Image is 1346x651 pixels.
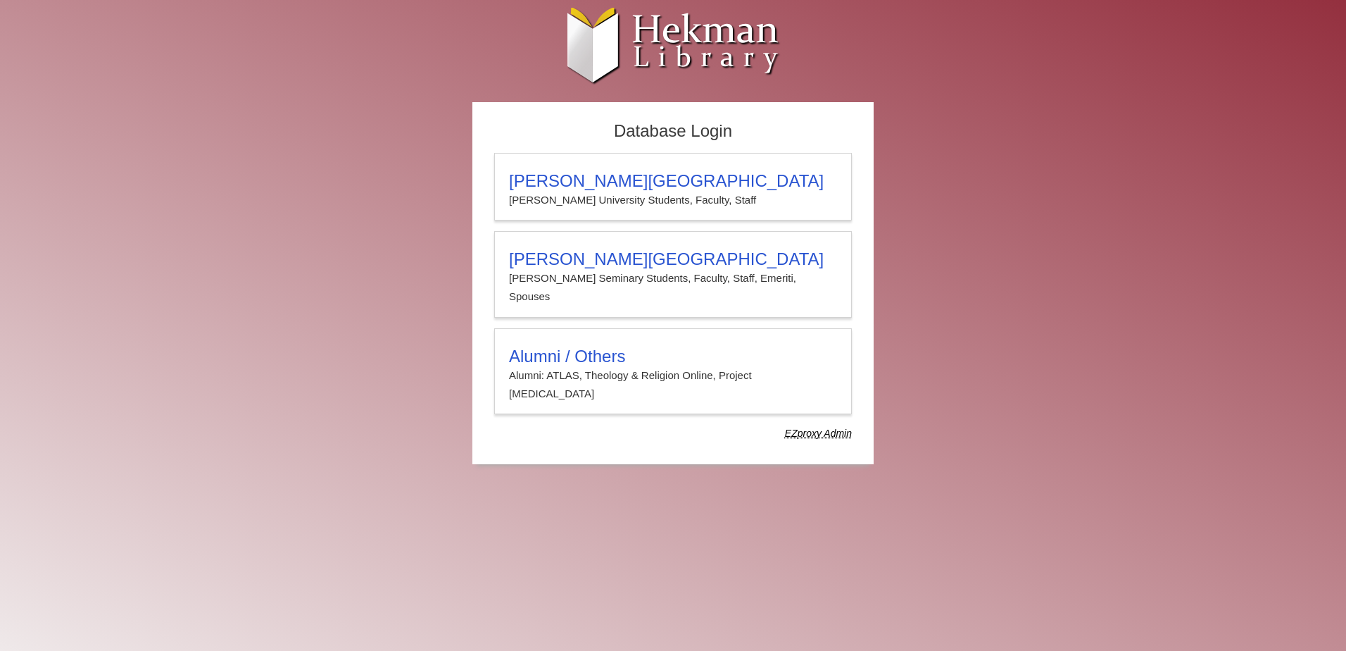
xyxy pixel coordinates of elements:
[785,428,852,439] dfn: Use Alumni login
[509,249,837,269] h3: [PERSON_NAME][GEOGRAPHIC_DATA]
[487,117,859,146] h2: Database Login
[494,231,852,318] a: [PERSON_NAME][GEOGRAPHIC_DATA][PERSON_NAME] Seminary Students, Faculty, Staff, Emeriti, Spouses
[509,269,837,306] p: [PERSON_NAME] Seminary Students, Faculty, Staff, Emeriti, Spouses
[509,366,837,404] p: Alumni: ATLAS, Theology & Religion Online, Project [MEDICAL_DATA]
[509,191,837,209] p: [PERSON_NAME] University Students, Faculty, Staff
[494,153,852,221] a: [PERSON_NAME][GEOGRAPHIC_DATA][PERSON_NAME] University Students, Faculty, Staff
[509,347,837,366] h3: Alumni / Others
[509,171,837,191] h3: [PERSON_NAME][GEOGRAPHIC_DATA]
[509,347,837,404] summary: Alumni / OthersAlumni: ATLAS, Theology & Religion Online, Project [MEDICAL_DATA]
